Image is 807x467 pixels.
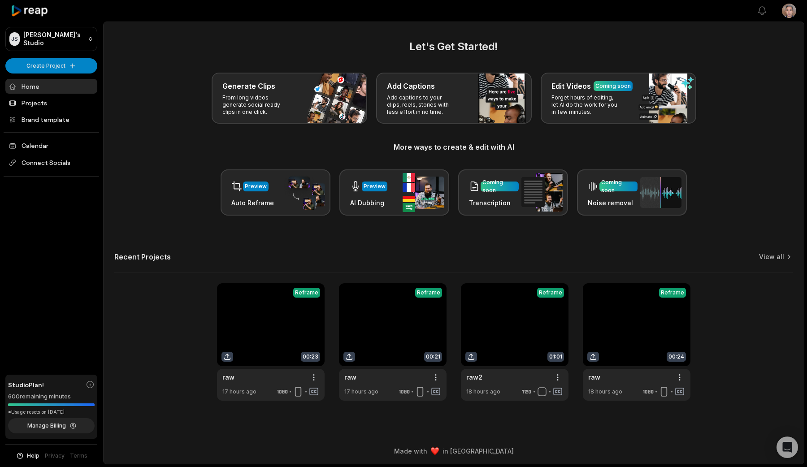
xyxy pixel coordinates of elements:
[601,178,636,195] div: Coming soon
[114,39,793,55] h2: Let's Get Started!
[5,112,97,127] a: Brand template
[114,142,793,152] h3: More ways to create & edit with AI
[551,94,621,116] p: Forget hours of editing, let AI do the work for you in few minutes.
[5,95,97,110] a: Projects
[759,252,784,261] a: View all
[231,198,274,208] h3: Auto Reframe
[364,182,386,190] div: Preview
[640,177,681,208] img: noise_removal.png
[8,418,95,433] button: Manage Billing
[222,94,292,116] p: From long videos generate social ready clips in one click.
[114,252,171,261] h2: Recent Projects
[45,452,65,460] a: Privacy
[70,452,87,460] a: Terms
[350,198,387,208] h3: AI Dubbing
[27,452,39,460] span: Help
[112,446,796,456] div: Made with in [GEOGRAPHIC_DATA]
[23,31,84,47] p: [PERSON_NAME]'s Studio
[9,32,20,46] div: JS
[8,409,95,415] div: *Usage resets on [DATE]
[777,437,798,458] div: Open Intercom Messenger
[403,173,444,212] img: ai_dubbing.png
[8,380,44,389] span: Studio Plan!
[387,94,456,116] p: Add captions to your clips, reels, stories with less effort in no time.
[5,155,97,171] span: Connect Socials
[521,173,563,212] img: transcription.png
[595,82,631,90] div: Coming soon
[222,372,234,382] a: raw
[344,372,356,382] a: raw
[5,79,97,94] a: Home
[284,175,325,210] img: auto_reframe.png
[5,138,97,153] a: Calendar
[588,198,638,208] h3: Noise removal
[482,178,517,195] div: Coming soon
[431,447,439,455] img: heart emoji
[469,198,519,208] h3: Transcription
[8,392,95,401] div: 600 remaining minutes
[222,81,275,91] h3: Generate Clips
[387,81,435,91] h3: Add Captions
[16,452,39,460] button: Help
[466,372,482,382] a: raw2
[245,182,267,190] div: Preview
[588,372,600,382] a: raw
[551,81,591,91] h3: Edit Videos
[5,58,97,74] button: Create Project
